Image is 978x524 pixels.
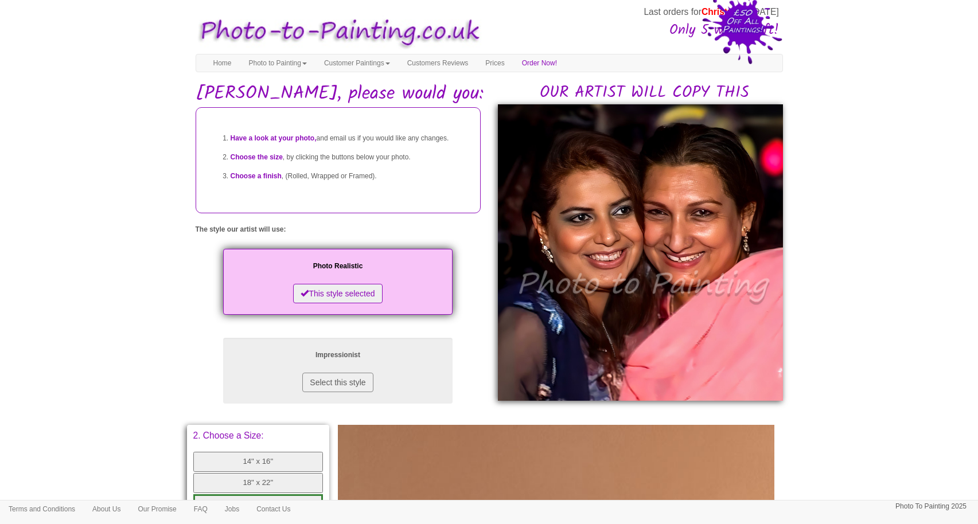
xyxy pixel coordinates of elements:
button: Select this style [302,373,373,392]
a: Photo to Painting [240,54,315,72]
button: This style selected [293,284,382,303]
li: , (Rolled, Wrapped or Framed). [231,167,469,186]
p: Photo To Painting 2025 [895,500,967,513]
a: Prices [477,54,513,72]
a: Our Promise [129,500,185,518]
li: and email us if you would like any changes. [231,129,469,148]
button: 24" x 28" [193,494,324,515]
img: Photo to Painting [190,10,484,54]
span: Choose a finish [231,172,282,180]
span: Last orders for - [DATE] [644,7,778,17]
h1: [PERSON_NAME], please would you: [196,84,783,104]
p: Photo Realistic [235,260,441,272]
a: About Us [84,500,129,518]
a: Customer Paintings [315,54,399,72]
img: Maryam, please would you: [498,104,783,401]
a: Order Now! [513,54,566,72]
button: 14" x 16" [193,452,324,472]
li: , by clicking the buttons below your photo. [231,148,469,167]
h3: Only 5 weeks left! [485,23,779,38]
a: Customers Reviews [399,54,477,72]
button: 18" x 22" [193,473,324,493]
p: Impressionist [235,349,441,361]
span: Choose the size [231,153,283,161]
p: 2. Choose a Size: [193,431,324,440]
span: Have a look at your photo, [231,134,317,142]
a: Home [205,54,240,72]
a: FAQ [185,500,216,518]
a: Contact Us [248,500,299,518]
a: Jobs [216,500,248,518]
h2: OUR ARTIST WILL COPY THIS [506,84,783,102]
label: The style our artist will use: [196,225,286,234]
span: Christmas [702,7,745,17]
